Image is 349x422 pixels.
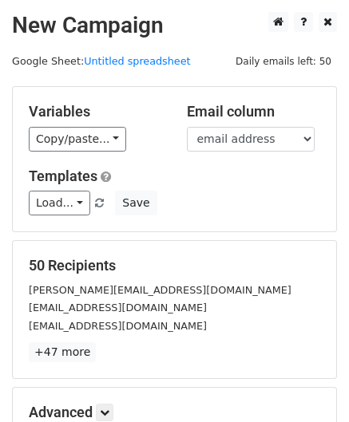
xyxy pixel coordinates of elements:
[84,55,190,67] a: Untitled spreadsheet
[29,257,320,274] h5: 50 Recipients
[29,191,90,215] a: Load...
[29,342,96,362] a: +47 more
[29,320,207,332] small: [EMAIL_ADDRESS][DOMAIN_NAME]
[269,345,349,422] iframe: Chat Widget
[29,127,126,152] a: Copy/paste...
[29,284,291,296] small: [PERSON_NAME][EMAIL_ADDRESS][DOMAIN_NAME]
[29,404,320,421] h5: Advanced
[12,55,191,67] small: Google Sheet:
[29,103,163,120] h5: Variables
[12,12,337,39] h2: New Campaign
[29,168,97,184] a: Templates
[230,55,337,67] a: Daily emails left: 50
[187,103,321,120] h5: Email column
[230,53,337,70] span: Daily emails left: 50
[115,191,157,215] button: Save
[29,302,207,314] small: [EMAIL_ADDRESS][DOMAIN_NAME]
